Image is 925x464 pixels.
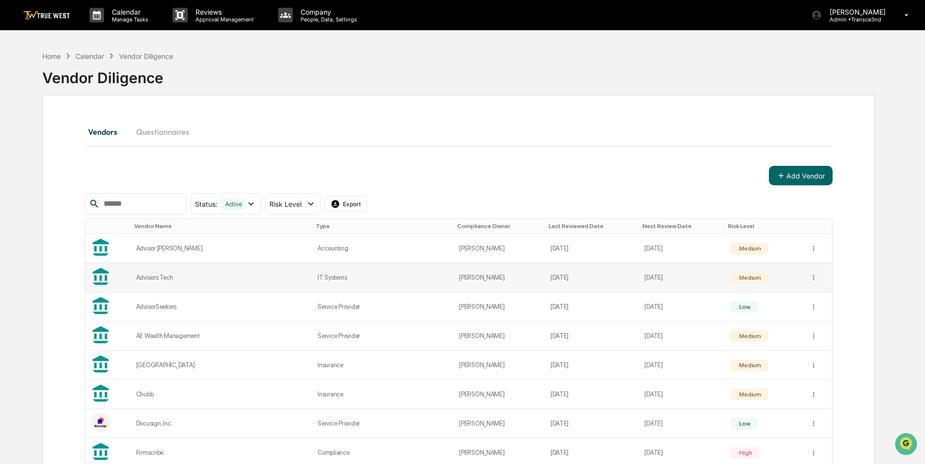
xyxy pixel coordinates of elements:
td: [DATE] [545,234,639,263]
div: [GEOGRAPHIC_DATA] [136,361,306,369]
td: Service Provider [312,292,453,321]
a: Powered byPylon [69,164,118,172]
div: AE Wealth Management [136,332,306,339]
a: 🗄️Attestations [67,119,125,136]
td: [DATE] [639,321,724,351]
span: Pylon [97,165,118,172]
div: Toggle SortBy [316,223,449,230]
div: Calendar [75,52,104,60]
div: We're available if you need us! [33,84,123,92]
a: 🔎Data Lookup [6,137,65,155]
div: Vendor Diligence [119,52,173,60]
td: [DATE] [639,263,724,292]
td: Insurance [312,351,453,380]
img: logo [23,11,70,20]
iframe: Open customer support [894,432,920,458]
div: Toggle SortBy [812,223,828,230]
div: Advisors Tech [136,274,306,281]
p: How can we help? [10,20,177,36]
td: [PERSON_NAME] [453,292,545,321]
p: Calendar [104,8,153,16]
div: Medium [737,391,761,398]
div: Medium [737,245,761,252]
div: 🔎 [10,142,18,150]
span: Data Lookup [19,141,61,151]
button: Vendors [85,120,128,143]
p: Reviews [188,8,259,16]
div: 🗄️ [71,124,78,131]
a: 🖐️Preclearance [6,119,67,136]
div: Toggle SortBy [134,223,308,230]
td: [DATE] [545,380,639,409]
td: [PERSON_NAME] [453,380,545,409]
div: Medium [737,333,761,339]
div: Toggle SortBy [549,223,635,230]
div: secondary tabs example [85,120,833,143]
div: Low [737,420,750,427]
div: 🖐️ [10,124,18,131]
td: [PERSON_NAME] [453,321,545,351]
div: AdvisorSeekers [136,303,306,310]
button: Export [324,196,367,212]
td: [DATE] [545,321,639,351]
td: [PERSON_NAME] [453,234,545,263]
td: [DATE] [545,409,639,438]
span: Status : [195,200,217,208]
p: Approval Management [188,16,259,23]
td: [DATE] [545,263,639,292]
div: Docusign, Inc. [136,420,306,427]
td: [DATE] [639,292,724,321]
span: Attestations [80,123,121,132]
div: Vendor Diligence [42,61,875,87]
p: Admin • Transce3nd [822,16,890,23]
td: IT Systems [312,263,453,292]
td: Service Provider [312,409,453,438]
span: Preclearance [19,123,63,132]
div: Toggle SortBy [642,223,720,230]
td: [PERSON_NAME] [453,263,545,292]
td: [PERSON_NAME] [453,351,545,380]
img: Vendor Logo [91,413,110,432]
p: People, Data, Settings [293,16,362,23]
div: Toggle SortBy [93,223,126,230]
div: Toggle SortBy [457,223,541,230]
td: [DATE] [639,409,724,438]
div: Start new chat [33,74,160,84]
div: Medium [737,274,761,281]
td: [DATE] [545,351,639,380]
div: Active [221,198,246,210]
div: Low [737,303,750,310]
div: Advisor [PERSON_NAME] [136,245,306,252]
span: Risk Level [269,200,302,208]
div: Home [42,52,61,60]
p: Manage Tasks [104,16,153,23]
div: Chubb [136,391,306,398]
td: Insurance [312,380,453,409]
img: 1746055101610-c473b297-6a78-478c-a979-82029cc54cd1 [10,74,27,92]
td: [PERSON_NAME] [453,409,545,438]
button: Start new chat [165,77,177,89]
button: Add Vendor [769,166,833,185]
p: [PERSON_NAME] [822,8,890,16]
td: Service Provider [312,321,453,351]
p: Company [293,8,362,16]
div: Medium [737,362,761,369]
td: Accounting [312,234,453,263]
button: Questionnaires [128,120,197,143]
div: High [737,449,752,456]
td: [DATE] [639,234,724,263]
td: [DATE] [639,380,724,409]
div: Firmscribe [136,449,306,456]
td: [DATE] [545,292,639,321]
td: [DATE] [639,351,724,380]
div: Toggle SortBy [728,223,800,230]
